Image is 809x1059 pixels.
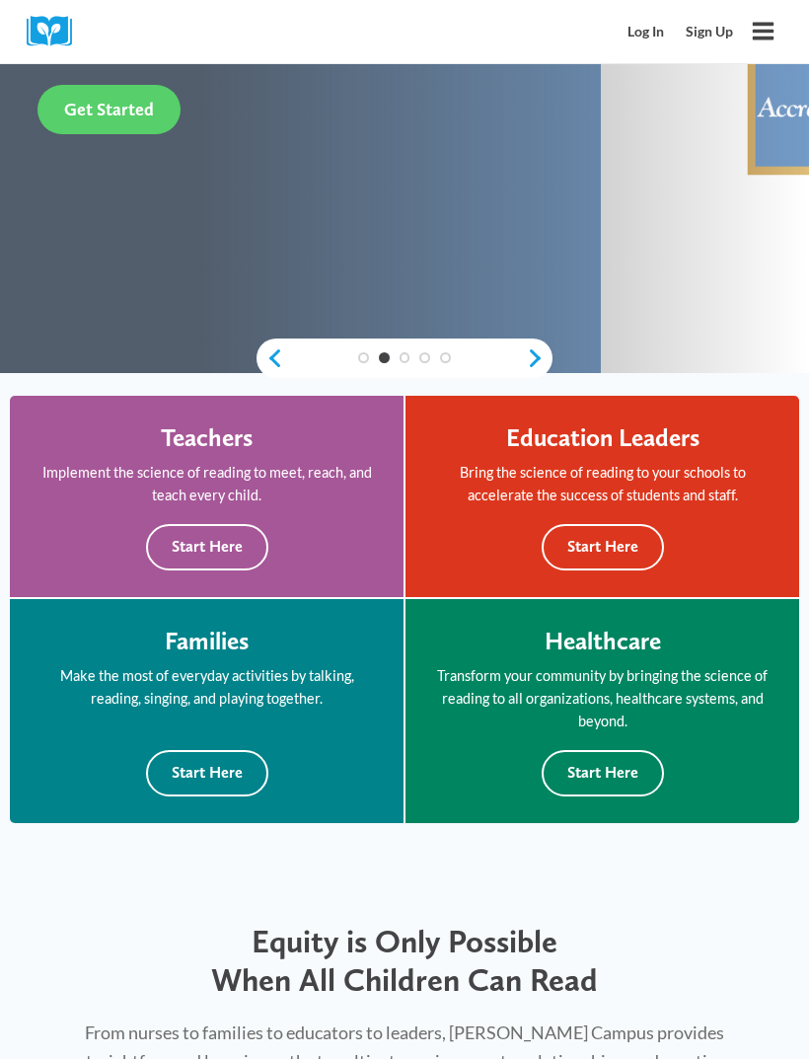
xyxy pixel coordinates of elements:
a: 3 [400,352,410,363]
p: Bring the science of reading to your schools to accelerate the success of students and staff. [432,461,772,506]
a: Teachers Implement the science of reading to meet, reach, and teach every child. Start Here [10,396,404,597]
a: next [526,347,552,369]
p: Transform your community by bringing the science of reading to all organizations, healthcare syst... [432,664,772,732]
span: Get Started [64,99,154,119]
p: Implement the science of reading to meet, reach, and teach every child. [37,461,377,506]
a: Families Make the most of everyday activities by talking, reading, singing, and playing together.... [10,599,404,823]
button: Start Here [542,750,664,796]
a: Log In [618,14,676,50]
a: 5 [440,352,451,363]
p: Make the most of everyday activities by talking, reading, singing, and playing together. [37,664,377,710]
nav: Secondary Mobile Navigation [618,14,744,50]
a: 2 [379,352,390,363]
button: Start Here [146,750,268,796]
button: Open menu [744,12,782,50]
h4: Healthcare [545,626,661,655]
div: content slider buttons [257,339,552,378]
span: Equity is Only Possible When All Children Can Read [211,922,598,999]
h4: Teachers [161,422,253,452]
a: 1 [358,352,369,363]
a: Healthcare Transform your community by bringing the science of reading to all organizations, heal... [405,599,799,823]
a: 4 [419,352,430,363]
a: Sign Up [675,14,744,50]
a: Get Started [37,85,181,133]
button: Start Here [542,524,664,570]
button: Start Here [146,524,268,570]
a: previous [257,347,283,369]
h4: Families [165,626,249,655]
a: Education Leaders Bring the science of reading to your schools to accelerate the success of stude... [405,396,799,597]
img: Cox Campus [27,16,86,46]
h4: Education Leaders [506,422,699,452]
